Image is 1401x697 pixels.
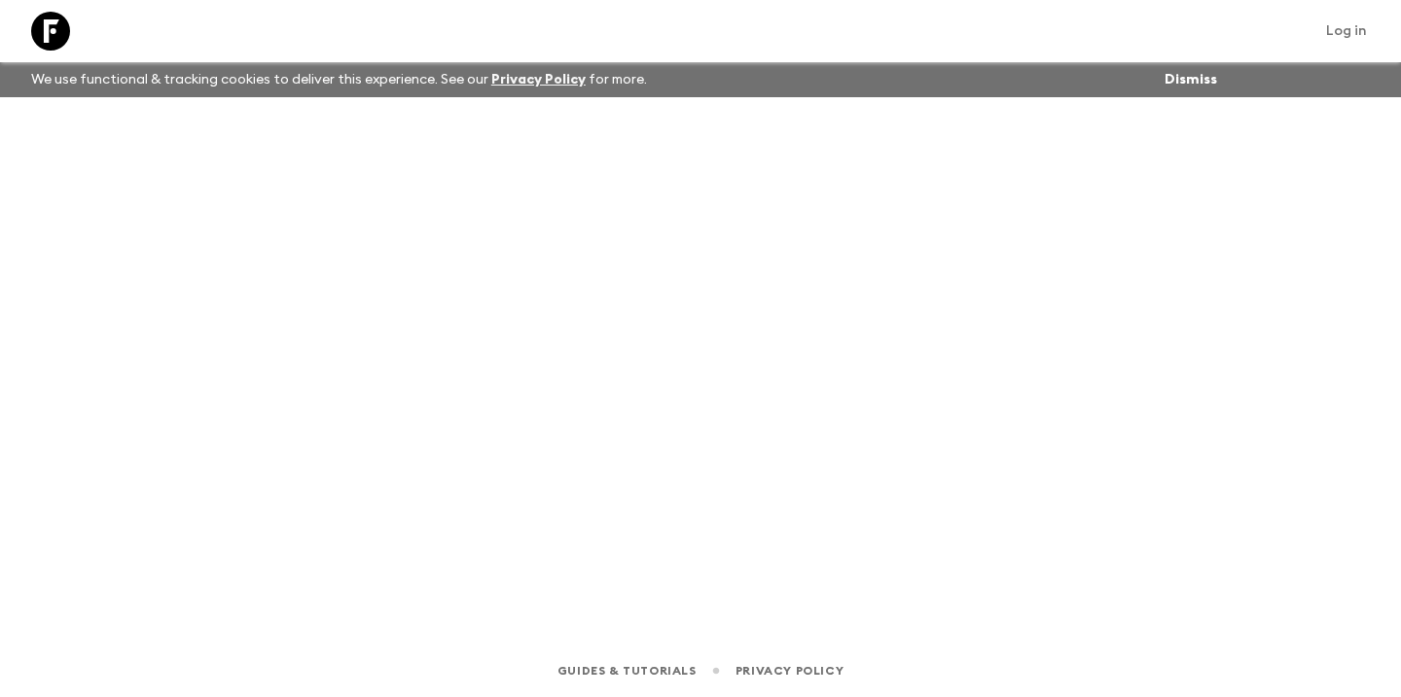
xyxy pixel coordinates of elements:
a: Privacy Policy [491,73,586,87]
a: Privacy Policy [736,660,844,681]
a: Guides & Tutorials [557,660,697,681]
button: Dismiss [1160,66,1222,93]
a: Log in [1315,17,1378,45]
p: We use functional & tracking cookies to deliver this experience. See our for more. [23,62,655,97]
